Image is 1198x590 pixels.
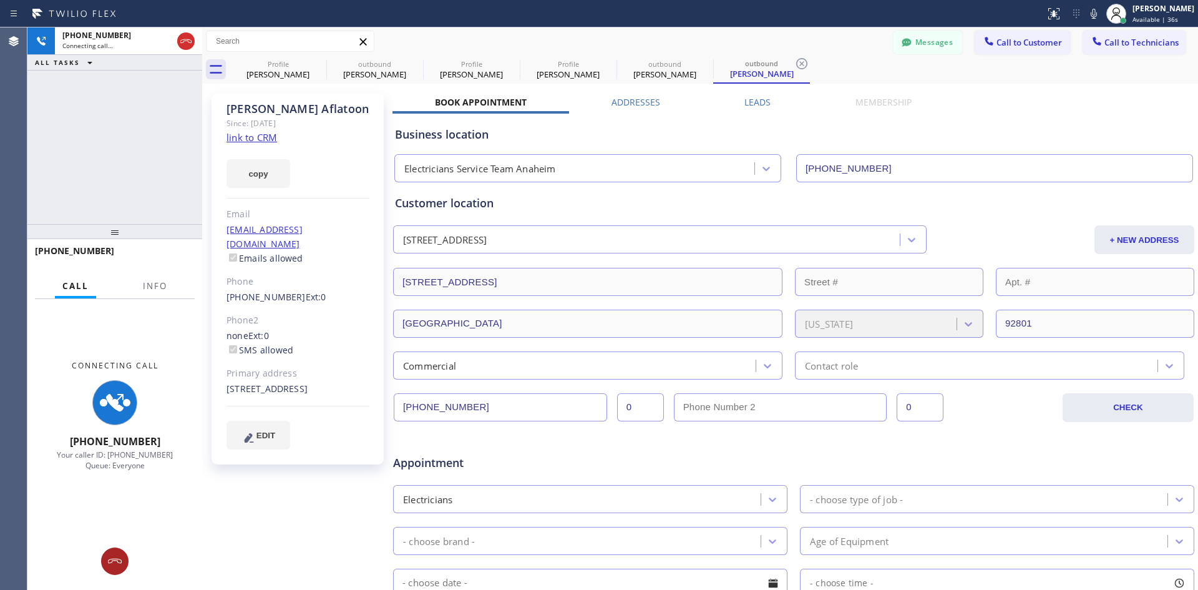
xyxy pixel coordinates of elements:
[231,69,325,80] div: [PERSON_NAME]
[1063,393,1194,422] button: CHECK
[177,32,195,50] button: Hang up
[618,59,712,69] div: outbound
[894,31,962,54] button: Messages
[226,224,303,250] a: [EMAIL_ADDRESS][DOMAIN_NAME]
[1083,31,1186,54] button: Call to Technicians
[521,69,615,80] div: [PERSON_NAME]
[306,291,326,303] span: Ext: 0
[714,56,809,82] div: Ellie Aflatoon
[404,162,556,176] div: Electricians Service Team Anaheim
[424,69,519,80] div: [PERSON_NAME]
[395,195,1192,212] div: Customer location
[226,159,290,188] button: copy
[226,252,303,264] label: Emails allowed
[395,126,1192,143] div: Business location
[1085,5,1103,22] button: Mute
[226,102,369,116] div: [PERSON_NAME] Aflatoon
[521,56,615,84] div: Daryl Danser
[796,154,1193,182] input: Phone Number
[403,358,456,373] div: Commercial
[744,96,771,108] label: Leads
[521,59,615,69] div: Profile
[135,274,175,298] button: Info
[248,330,269,342] span: Ext: 0
[403,534,475,548] div: - choose brand -
[424,56,519,84] div: Edward Tang
[143,280,167,292] span: Info
[57,450,173,471] span: Your caller ID: [PHONE_NUMBER] Queue: Everyone
[1132,15,1178,24] span: Available | 36s
[226,382,369,396] div: [STREET_ADDRESS]
[226,291,306,303] a: [PHONE_NUMBER]
[795,268,983,296] input: Street #
[328,69,422,80] div: [PERSON_NAME]
[394,393,607,421] input: Phone Number
[393,455,658,471] span: Appointment
[996,310,1194,338] input: ZIP
[226,116,369,130] div: Since: [DATE]
[805,358,858,373] div: Contact role
[226,207,369,222] div: Email
[714,68,809,79] div: [PERSON_NAME]
[62,30,131,41] span: [PHONE_NUMBER]
[403,233,487,247] div: [STREET_ADDRESS]
[226,329,369,358] div: none
[618,69,712,80] div: [PERSON_NAME]
[55,274,96,298] button: Call
[62,280,89,292] span: Call
[231,56,325,84] div: Richard Ruby
[72,360,158,371] span: Connecting Call
[714,59,809,68] div: outbound
[618,56,712,84] div: Ellie Aflatoon
[393,268,782,296] input: Address
[226,131,277,144] a: link to CRM
[35,58,80,67] span: ALL TASKS
[101,548,129,575] button: Hang up
[226,275,369,289] div: Phone
[35,245,114,257] span: [PHONE_NUMBER]
[674,393,887,421] input: Phone Number 2
[424,59,519,69] div: Profile
[435,96,527,108] label: Book Appointment
[226,366,369,381] div: Primary address
[897,393,943,421] input: Ext. 2
[403,492,452,506] div: Electricians
[810,534,889,548] div: Age of Equipment
[256,431,275,440] span: EDIT
[62,41,113,50] span: Connecting call…
[226,421,290,450] button: EDIT
[229,253,237,262] input: Emails allowed
[328,56,422,84] div: Daryl Danser
[231,59,325,69] div: Profile
[229,345,237,353] input: SMS allowed
[207,31,374,51] input: Search
[393,310,782,338] input: City
[810,492,903,506] div: - choose type of job -
[617,393,664,421] input: Ext.
[996,37,1062,48] span: Call to Customer
[1094,225,1194,254] button: + NEW ADDRESS
[1132,3,1194,14] div: [PERSON_NAME]
[27,55,105,70] button: ALL TASKS
[855,96,912,108] label: Membership
[1104,37,1179,48] span: Call to Technicians
[810,577,874,589] span: - choose time -
[328,59,422,69] div: outbound
[611,96,660,108] label: Addresses
[226,313,369,328] div: Phone2
[226,344,293,356] label: SMS allowed
[996,268,1194,296] input: Apt. #
[975,31,1070,54] button: Call to Customer
[70,435,160,448] span: [PHONE_NUMBER]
